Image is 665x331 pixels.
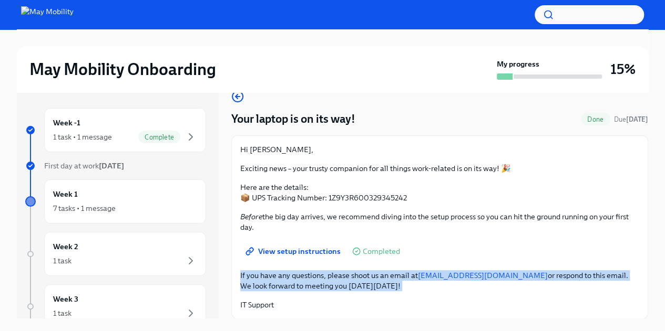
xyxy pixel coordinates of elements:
span: August 22nd, 2025 09:00 [614,114,648,124]
span: Done [581,115,610,123]
div: 1 task [53,255,71,266]
a: Week 31 task [25,284,206,328]
p: Exciting news – your trusty companion for all things work-related is on its way! 🎉 [240,163,639,174]
span: First day at work [44,161,124,170]
h2: May Mobility Onboarding [29,59,216,80]
a: Week 21 task [25,232,206,276]
p: If you have any questions, please shoot us an email at or respond to this email. We look forward ... [240,270,639,291]
h6: Week 3 [53,293,78,305]
div: 1 task [53,308,71,318]
p: Here are the details: 📦 UPS Tracking Number: 1Z9Y3R600329345242 [240,182,639,203]
div: 7 tasks • 1 message [53,203,116,213]
p: IT Support [240,300,639,310]
p: the big day arrives, we recommend diving into the setup process so you can hit the ground running... [240,211,639,232]
a: Week 17 tasks • 1 message [25,179,206,223]
h6: Week 1 [53,188,78,200]
h6: Week -1 [53,117,80,129]
h6: Week 2 [53,241,78,252]
a: View setup instructions [240,241,348,262]
strong: [DATE] [626,115,648,123]
span: View setup instructions [248,246,341,257]
a: Week -11 task • 1 messageComplete [25,108,206,152]
span: Completed [363,248,400,255]
div: 1 task • 1 message [53,132,112,142]
strong: My progress [497,59,539,69]
span: Complete [138,133,180,141]
em: Before [240,212,262,221]
a: First day at work[DATE] [25,161,206,171]
h3: 15% [610,60,636,79]
strong: [DATE] [99,161,124,170]
img: May Mobility [21,6,74,23]
span: Due [614,115,648,123]
a: [EMAIL_ADDRESS][DOMAIN_NAME] [418,271,548,280]
h4: Your laptop is on its way! [231,111,355,127]
p: Hi [PERSON_NAME], [240,144,639,155]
